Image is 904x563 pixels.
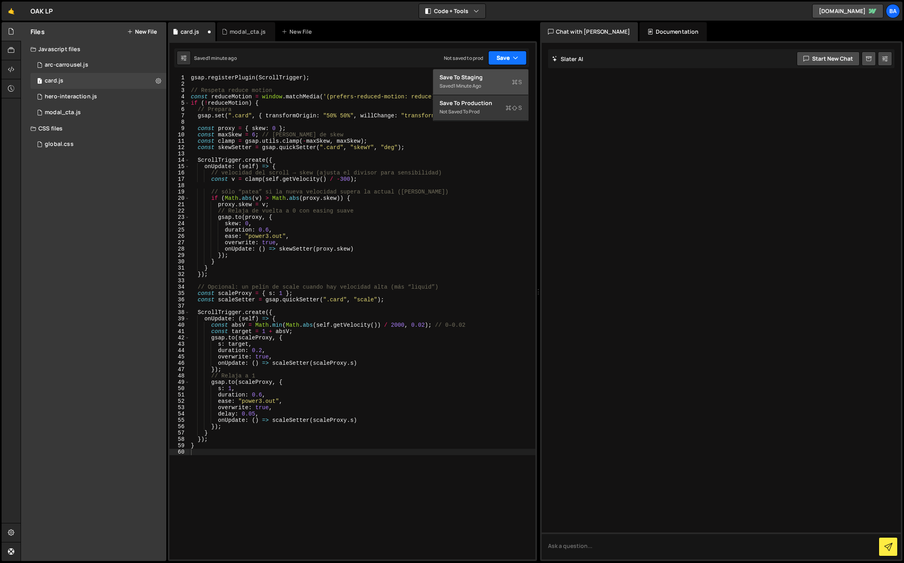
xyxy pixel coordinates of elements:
button: New File [127,29,157,35]
div: 16657/45413.js [30,89,166,105]
div: 12 [169,144,190,151]
div: 43 [169,341,190,347]
div: 40 [169,322,190,328]
div: arc-carrousel.js [45,61,88,69]
span: S [512,78,522,86]
h2: Files [30,27,45,36]
div: Saved [194,55,237,61]
button: Save [488,51,527,65]
div: 20 [169,195,190,201]
div: 32 [169,271,190,278]
button: Start new chat [797,52,860,66]
div: Save to Staging [440,73,522,81]
div: 26 [169,233,190,239]
div: 58 [169,436,190,442]
h2: Slater AI [552,55,584,63]
div: 16657/45435.js [30,57,166,73]
div: 1 minute ago [453,82,481,89]
div: 37 [169,303,190,309]
div: 28 [169,246,190,252]
div: modal_cta.js [45,109,81,116]
div: 44 [169,347,190,354]
div: 35 [169,290,190,297]
div: 47 [169,366,190,373]
div: Documentation [639,22,706,41]
div: 22 [169,208,190,214]
div: 16657/45419.css [30,136,166,152]
span: S [506,104,522,112]
div: 51 [169,392,190,398]
button: Save to StagingS Saved1 minute ago [433,69,528,95]
div: 8 [169,119,190,125]
div: 16657/45586.js [30,105,166,121]
div: global.css [45,141,74,148]
a: Ba [886,4,900,18]
div: 3 [169,87,190,94]
div: 16657/45591.js [30,73,166,89]
div: 21 [169,201,190,208]
div: hero-interaction.js [45,93,97,100]
div: 52 [169,398,190,404]
div: 29 [169,252,190,259]
div: 7 [169,113,190,119]
a: 🤙 [2,2,21,21]
div: 17 [169,176,190,182]
div: 1 [169,75,190,81]
div: 31 [169,265,190,271]
div: 18 [169,182,190,189]
div: 6 [169,106,190,113]
div: 14 [169,157,190,163]
div: 15 [169,163,190,170]
div: card.js [181,28,199,36]
div: 57 [169,430,190,436]
div: 13 [169,151,190,157]
div: 30 [169,259,190,265]
div: Javascript files [21,41,166,57]
button: Save to ProductionS Not saved to prod [433,95,528,121]
div: 5 [169,100,190,106]
div: 39 [169,316,190,322]
div: 16 [169,170,190,176]
div: 46 [169,360,190,366]
div: 59 [169,442,190,449]
div: 10 [169,132,190,138]
div: 54 [169,411,190,417]
div: 33 [169,278,190,284]
div: 23 [169,214,190,220]
div: New File [282,28,315,36]
div: Not saved to prod [444,55,483,61]
span: 1 [37,79,42,85]
div: 27 [169,239,190,246]
div: Not saved to prod [440,107,522,117]
div: 11 [169,138,190,144]
div: 56 [169,423,190,430]
div: 55 [169,417,190,423]
div: 4 [169,94,190,100]
div: 42 [169,335,190,341]
div: 1 minute ago [208,55,237,61]
div: CSS files [21,121,166,136]
div: 36 [169,297,190,303]
div: 48 [169,373,190,379]
div: 49 [169,379,190,385]
div: 19 [169,189,190,195]
div: Chat with [PERSON_NAME] [540,22,638,41]
div: Saved [440,81,522,91]
a: [DOMAIN_NAME] [812,4,883,18]
div: 9 [169,125,190,132]
div: Save to Production [440,99,522,107]
div: card.js [45,77,63,84]
div: 38 [169,309,190,316]
div: 34 [169,284,190,290]
div: modal_cta.js [230,28,266,36]
button: Code + Tools [419,4,485,18]
div: 25 [169,227,190,233]
div: 2 [169,81,190,87]
div: 60 [169,449,190,455]
div: 45 [169,354,190,360]
div: 24 [169,220,190,227]
div: 53 [169,404,190,411]
div: 50 [169,385,190,392]
div: 41 [169,328,190,335]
